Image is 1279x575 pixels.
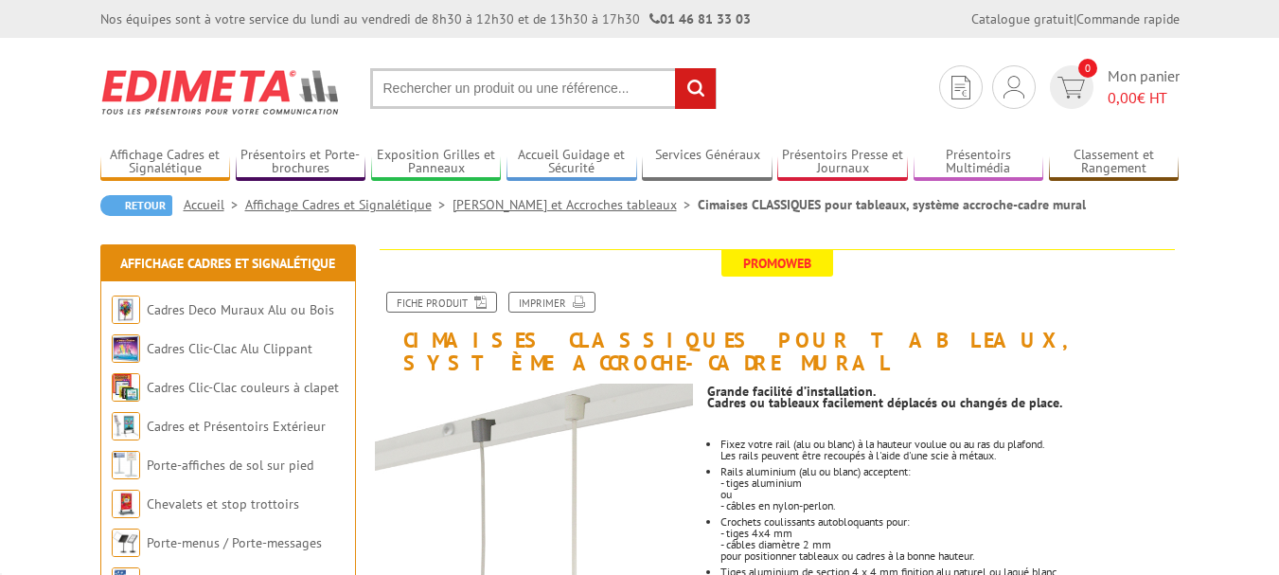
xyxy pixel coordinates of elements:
p: Les rails peuvent être recoupés à l'aide d'une scie à métaux. [720,450,1179,461]
a: Cadres Deco Muraux Alu ou Bois [147,301,334,318]
a: Présentoirs et Porte-brochures [236,147,366,178]
span: 0,00 [1108,88,1137,107]
img: Porte-menus / Porte-messages [112,529,140,557]
p: Fixez votre rail (alu ou blanc) à la hauteur voulue ou au ras du plafond. [720,439,1179,450]
p: - tiges aluminium [720,477,1179,489]
img: devis rapide [951,76,970,99]
p: Crochets coulissants autobloquants pour: [720,516,1179,528]
a: Présentoirs Presse et Journaux [777,147,908,178]
a: [PERSON_NAME] et Accroches tableaux [453,196,698,213]
a: Accueil Guidage et Sécurité [506,147,637,178]
a: Catalogue gratuit [971,10,1074,27]
p: - câbles en nylon-perlon. [720,500,1179,512]
span: Mon panier [1108,65,1180,109]
img: Cadres Clic-Clac Alu Clippant [112,334,140,363]
span: Promoweb [721,250,833,277]
a: Classement et Rangement [1049,147,1180,178]
img: Porte-affiches de sol sur pied [112,451,140,479]
a: Affichage Cadres et Signalétique [245,196,453,213]
a: Cadres et Présentoirs Extérieur [147,418,326,435]
div: | [971,9,1180,28]
img: Cadres et Présentoirs Extérieur [112,412,140,440]
div: Nos équipes sont à votre service du lundi au vendredi de 8h30 à 12h30 et de 13h30 à 17h30 [100,9,751,28]
a: Retour [100,195,172,216]
span: € HT [1108,87,1180,109]
p: Cadres ou tableaux facilement déplacés ou changés de place. [707,397,1179,408]
a: Imprimer [508,292,595,313]
img: Cadres Clic-Clac couleurs à clapet [112,373,140,402]
a: Services Généraux [642,147,773,178]
a: Porte-menus / Porte-messages [147,534,322,551]
a: Chevalets et stop trottoirs [147,495,299,512]
li: Cimaises CLASSIQUES pour tableaux, système accroche-cadre mural [698,195,1086,214]
img: Edimeta [100,57,342,127]
a: Fiche produit [386,292,497,313]
input: Rechercher un produit ou une référence... [370,68,717,109]
p: - tiges 4x4 mm [720,528,1179,539]
a: Présentoirs Multimédia [914,147,1044,178]
p: - câbles diamètre 2 mm [720,539,1179,550]
p: pour positionner tableaux ou cadres à la bonne hauteur. [720,550,1179,562]
p: Rails aluminium (alu ou blanc) acceptent: [720,466,1179,477]
a: Affichage Cadres et Signalétique [100,147,231,178]
a: Exposition Grilles et Panneaux [371,147,502,178]
img: devis rapide [1057,77,1085,99]
a: Commande rapide [1076,10,1180,27]
a: Affichage Cadres et Signalétique [120,255,335,272]
a: Cadres Clic-Clac Alu Clippant [147,340,312,357]
span: 0 [1078,59,1097,78]
a: devis rapide 0 Mon panier 0,00€ HT [1045,65,1180,109]
a: Cadres Clic-Clac couleurs à clapet [147,379,339,396]
img: devis rapide [1004,76,1024,99]
a: Porte-affiches de sol sur pied [147,457,313,474]
strong: 01 46 81 33 03 [649,10,751,27]
img: Chevalets et stop trottoirs [112,490,140,518]
p: Grande facilité d’installation. [707,386,1179,397]
a: Accueil [184,196,245,213]
p: ou [720,489,1179,500]
img: Cadres Deco Muraux Alu ou Bois [112,296,140,324]
input: rechercher [675,68,716,109]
